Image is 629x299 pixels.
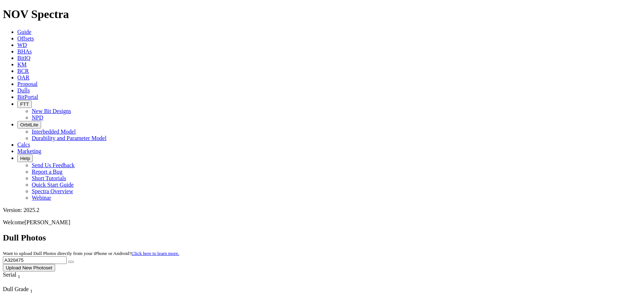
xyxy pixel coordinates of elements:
[17,61,27,68] a: KM
[3,272,16,278] span: Serial
[3,207,626,213] div: Version: 2025.2
[32,169,62,175] a: Report a Bug
[32,188,73,194] a: Spectra Overview
[3,251,179,256] small: Want to upload Dull Photos directly from your iPhone or Android?
[3,279,34,286] div: Column Menu
[32,162,75,168] a: Send Us Feedback
[32,195,51,201] a: Webinar
[17,94,38,100] a: BitPortal
[17,48,32,55] a: BHAs
[17,155,33,162] button: Help
[18,274,20,279] sub: 1
[3,219,626,226] p: Welcome
[17,55,30,61] a: BitIQ
[17,68,29,74] a: BCR
[18,272,20,278] span: Sort None
[132,251,180,256] a: Click here to learn more.
[17,29,31,35] a: Guide
[20,122,38,127] span: OrbitLite
[17,142,30,148] a: Calcs
[3,272,34,286] div: Sort None
[3,233,626,243] h2: Dull Photos
[17,87,30,94] a: Dulls
[20,156,30,161] span: Help
[32,135,107,141] a: Durability and Parameter Model
[17,42,27,48] a: WD
[32,108,71,114] a: New Bit Designs
[17,35,34,42] a: Offsets
[30,288,33,294] sub: 1
[30,286,33,292] span: Sort None
[3,256,67,264] input: Search Serial Number
[3,264,55,272] button: Upload New Photoset
[32,114,43,121] a: NPD
[3,272,34,279] div: Serial Sort None
[32,175,66,181] a: Short Tutorials
[20,101,29,107] span: FTT
[25,219,70,225] span: [PERSON_NAME]
[3,286,29,292] span: Dull Grade
[3,8,626,21] h1: NOV Spectra
[17,100,32,108] button: FTT
[32,129,76,135] a: Interbedded Model
[17,121,41,129] button: OrbitLite
[17,148,41,154] a: Marketing
[32,182,74,188] a: Quick Start Guide
[17,74,30,81] a: OAR
[3,286,53,294] div: Dull Grade Sort None
[17,81,37,87] a: Proposal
